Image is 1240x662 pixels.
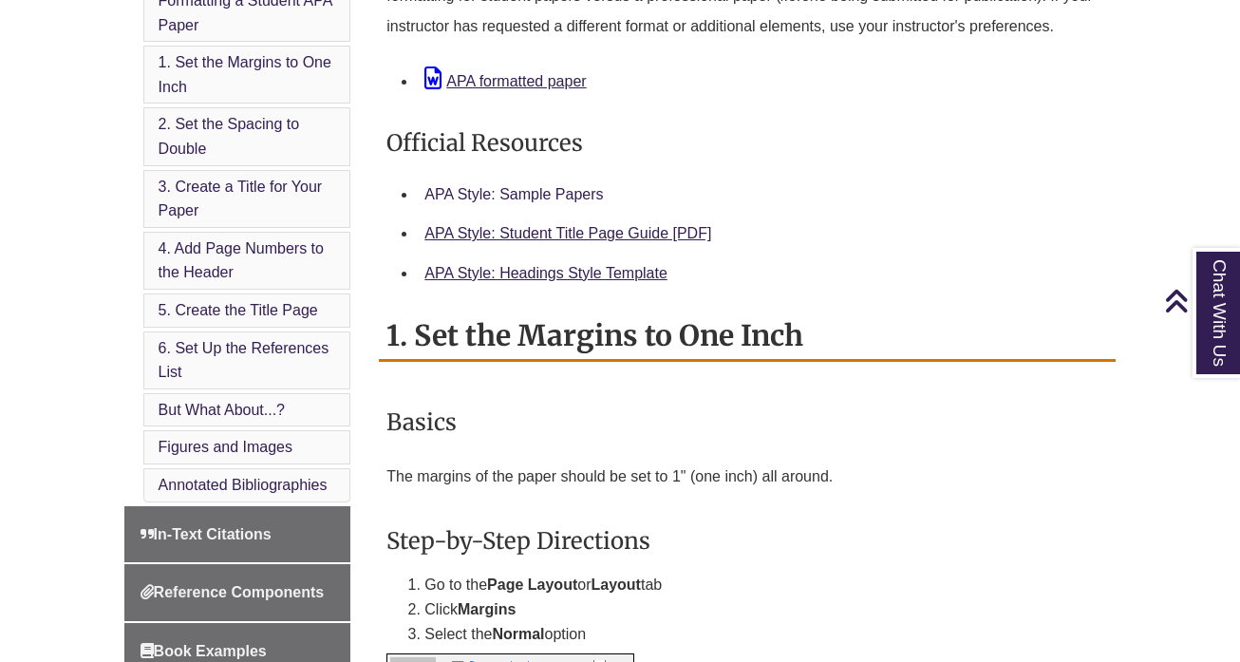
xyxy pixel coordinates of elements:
[159,439,292,455] a: Figures and Images
[591,577,640,593] strong: Layout
[424,622,1108,647] li: Select the option
[159,116,300,157] a: 2. Set the Spacing to Double
[424,225,711,241] a: APA Style: Student Title Page Guide [PDF]
[159,240,324,281] a: 4. Add Page Numbers to the Header
[424,73,586,89] a: APA formatted paper
[159,477,328,493] a: Annotated Bibliographies
[424,573,1108,597] li: Go to the or tab
[379,312,1116,362] h2: 1. Set the Margins to One Inch
[424,597,1108,622] li: Click
[159,54,331,95] a: 1. Set the Margins to One Inch
[1164,288,1235,313] a: Back to Top
[424,186,603,202] a: APA Style: Sample Papers
[492,626,544,642] strong: Normal
[124,564,351,621] a: Reference Components
[424,265,667,281] a: APA Style: Headings Style Template
[386,519,1108,563] h3: Step-by-Step Directions
[141,584,325,600] span: Reference Components
[386,454,1108,500] p: The margins of the paper should be set to 1" (one inch) all around.
[386,121,1108,165] h3: Official Resources
[159,179,323,219] a: 3. Create a Title for Your Paper
[159,402,285,418] a: But What About...?
[159,302,318,318] a: 5. Create the Title Page
[159,340,329,381] a: 6. Set Up the References List
[386,400,1108,444] h3: Basics
[124,506,351,563] a: In-Text Citations
[141,526,272,542] span: In-Text Citations
[487,577,577,593] strong: Page Layout
[458,601,516,617] strong: Margins
[141,643,267,659] span: Book Examples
